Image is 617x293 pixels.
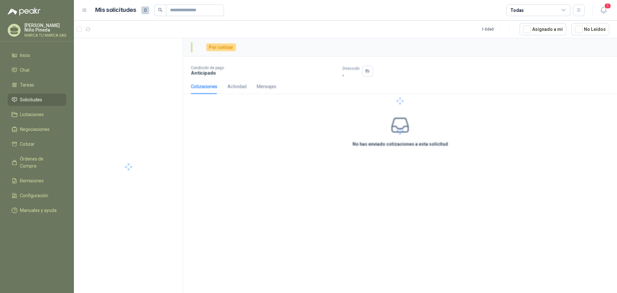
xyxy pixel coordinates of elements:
[141,6,149,14] span: 0
[8,108,66,121] a: Licitaciones
[20,177,44,184] span: Remisiones
[8,153,66,172] a: Órdenes de Compra
[95,5,136,15] h1: Mis solicitudes
[520,23,566,35] button: Asignado a mi
[8,49,66,61] a: Inicio
[20,141,35,148] span: Cotizar
[8,64,66,76] a: Chat
[24,23,66,32] p: [PERSON_NAME] Niño Pineda
[20,207,57,214] span: Manuales y ayuda
[20,96,42,103] span: Solicitudes
[8,189,66,202] a: Configuración
[8,79,66,91] a: Tareas
[20,81,34,88] span: Tareas
[24,33,66,37] p: MARCA TU MARCA SAS
[20,192,48,199] span: Configuración
[8,204,66,216] a: Manuales y ayuda
[482,24,514,34] div: 1 - 0 de 0
[604,3,611,9] span: 1
[8,138,66,150] a: Cotizar
[20,126,49,133] span: Negociaciones
[8,94,66,106] a: Solicitudes
[20,52,30,59] span: Inicio
[158,8,163,12] span: search
[8,175,66,187] a: Remisiones
[8,123,66,135] a: Negociaciones
[8,8,40,15] img: Logo peakr
[571,23,609,35] button: No Leídos
[510,7,524,14] div: Todas
[598,5,609,16] button: 1
[20,155,60,169] span: Órdenes de Compra
[20,111,44,118] span: Licitaciones
[20,67,30,74] span: Chat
